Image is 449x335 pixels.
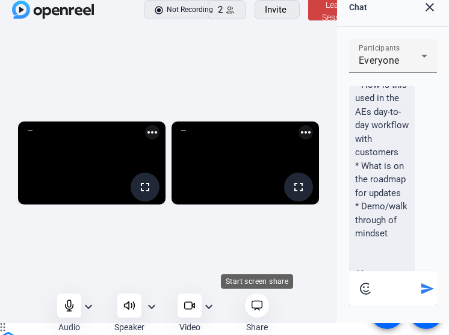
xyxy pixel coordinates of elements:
mat-label: Participants [359,44,400,52]
div: Video [179,321,200,333]
mat-icon: more_horiz [145,125,159,140]
mat-icon: expand_more [81,300,96,314]
mat-icon: sentiment_satisfied_alt [359,281,373,296]
mat-icon: fullscreen [138,180,152,194]
div: Share [246,321,268,333]
mat-icon: expand_more [144,300,159,314]
span: Invite [265,3,286,17]
div: Start screen share [221,274,293,289]
div: Audio [58,321,80,333]
mat-icon: expand_more [202,300,216,314]
mat-select-trigger: Everyone [359,55,400,66]
div: Speaker [114,321,144,333]
mat-icon: send [420,281,435,296]
mat-icon: fullscreen [291,180,306,194]
span: 2 [218,3,223,17]
img: OpenReel logo [12,1,94,19]
mat-icon: more_horiz [299,125,313,140]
